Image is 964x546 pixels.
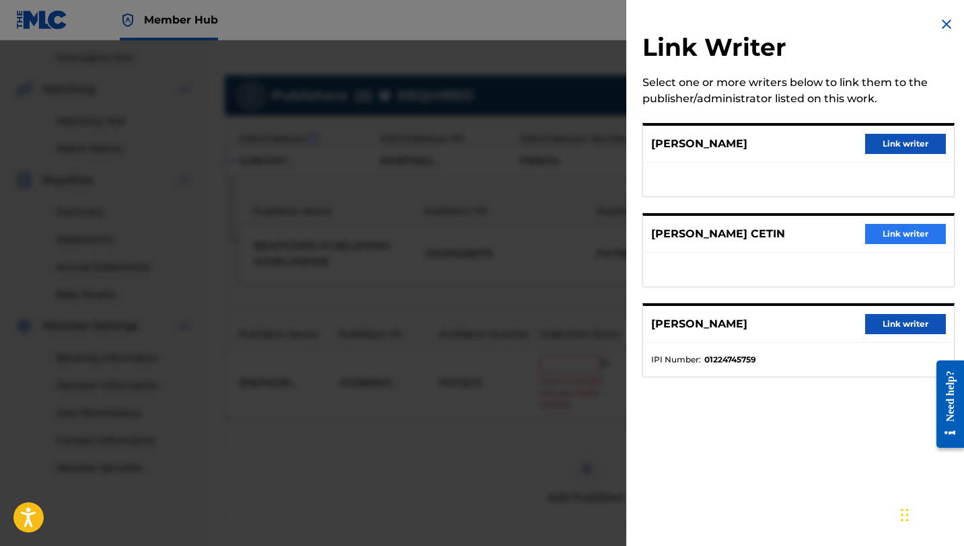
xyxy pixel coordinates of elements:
[865,224,946,244] button: Link writer
[926,350,964,458] iframe: Resource Center
[865,314,946,334] button: Link writer
[642,75,955,107] div: Select one or more writers below to link them to the publisher/administrator listed on this work.
[16,10,68,30] img: MLC Logo
[120,12,136,28] img: Top Rightsholder
[642,32,955,67] h2: Link Writer
[144,12,218,28] span: Member Hub
[704,354,756,366] strong: 01224745759
[651,354,701,366] span: IPI Number :
[651,226,785,242] p: [PERSON_NAME] CETIN
[897,481,964,546] iframe: Chat Widget
[901,495,909,535] div: Ziehen
[865,134,946,154] button: Link writer
[651,316,747,332] p: [PERSON_NAME]
[651,136,747,152] p: [PERSON_NAME]
[897,481,964,546] div: Chat-Widget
